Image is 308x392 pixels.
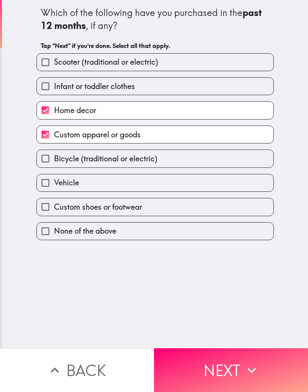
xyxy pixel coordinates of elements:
span: Custom apparel or goods [54,129,141,140]
span: None of the above [54,226,116,236]
button: Scooter (traditional or electric) [37,54,273,71]
span: Bicycle (traditional or electric) [54,153,157,164]
button: Bicycle (traditional or electric) [37,150,273,167]
button: None of the above [37,223,273,240]
span: Scooter (traditional or electric) [54,57,158,67]
span: Home decor [54,105,96,116]
button: Custom apparel or goods [37,126,273,143]
h6: Tap "Next" if you're done. Select all that apply. [41,41,270,50]
button: Next [154,348,308,392]
span: Custom shoes or footwear [54,202,142,212]
button: Vehicle [37,174,273,191]
b: past 12 months [41,7,264,31]
button: Custom shoes or footwear [37,198,273,215]
div: Which of the following have you purchased in the , if any? [41,6,270,32]
span: Infant or toddler clothes [54,81,135,92]
button: Home decor [37,102,273,119]
span: Vehicle [54,177,79,188]
button: Infant or toddler clothes [37,78,273,95]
